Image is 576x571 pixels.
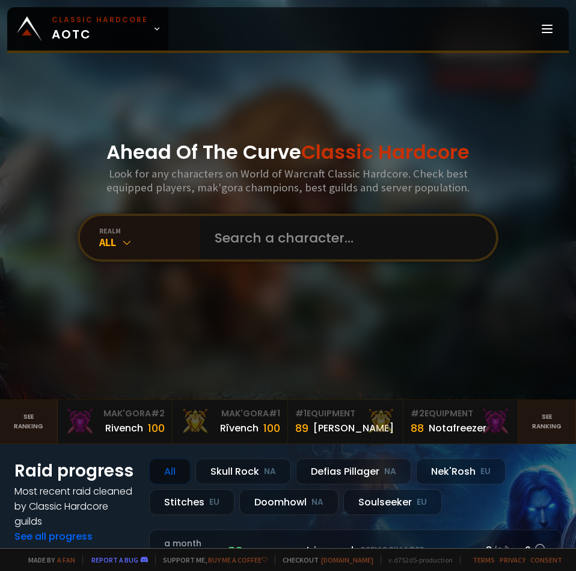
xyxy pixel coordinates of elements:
[403,400,519,443] a: #2Equipment88Notafreezer
[530,555,562,564] a: Consent
[195,458,291,484] div: Skull Rock
[14,529,93,543] a: See all progress
[52,14,148,43] span: AOTC
[500,555,525,564] a: Privacy
[173,400,288,443] a: Mak'Gora#1Rîvench100
[7,7,168,51] a: Classic HardcoreAOTC
[518,400,576,443] a: Seeranking
[180,407,280,420] div: Mak'Gora
[14,458,135,484] h1: Raid progress
[155,555,268,564] span: Support me,
[239,489,339,515] div: Doomhowl
[105,421,143,436] div: Rivench
[311,496,323,508] small: NA
[149,529,562,570] a: a month agozgpetri on godDefias Pillager8 /90
[52,14,148,25] small: Classic Hardcore
[208,555,268,564] a: Buy me a coffee
[295,407,396,420] div: Equipment
[296,458,411,484] div: Defias Pillager
[106,138,470,167] h1: Ahead Of The Curve
[429,421,486,436] div: Notafreezer
[87,167,490,194] h3: Look for any characters on World of Warcraft Classic Hardcore. Check best equipped players, mak'g...
[480,466,491,478] small: EU
[21,555,75,564] span: Made by
[343,489,442,515] div: Soulseeker
[416,458,506,484] div: Nek'Rosh
[151,407,165,419] span: # 2
[91,555,138,564] a: Report a bug
[209,496,219,508] small: EU
[417,496,427,508] small: EU
[65,407,165,420] div: Mak'Gora
[57,555,75,564] a: a fan
[149,458,191,484] div: All
[14,484,135,529] h4: Most recent raid cleaned by Classic Hardcore guilds
[321,555,373,564] a: [DOMAIN_NAME]
[263,420,280,436] div: 100
[301,138,470,165] span: Classic Hardcore
[220,421,259,436] div: Rîvench
[99,235,200,249] div: All
[207,216,482,259] input: Search a character...
[295,420,308,436] div: 89
[295,407,307,419] span: # 1
[264,466,276,478] small: NA
[411,407,424,419] span: # 2
[313,421,394,436] div: [PERSON_NAME]
[288,400,403,443] a: #1Equipment89[PERSON_NAME]
[384,466,396,478] small: NA
[381,555,453,564] span: v. d752d5 - production
[411,407,511,420] div: Equipment
[473,555,495,564] a: Terms
[148,420,165,436] div: 100
[149,489,234,515] div: Stitches
[411,420,424,436] div: 88
[58,400,173,443] a: Mak'Gora#2Rivench100
[275,555,373,564] span: Checkout
[99,226,200,235] div: realm
[269,407,280,419] span: # 1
